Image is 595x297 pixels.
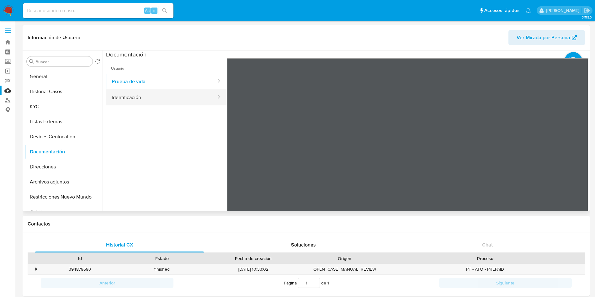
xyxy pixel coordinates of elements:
button: Archivos adjuntos [24,174,103,189]
div: [DATE] 10:33:02 [203,264,304,274]
div: PF - ATO - PREPAID [386,264,585,274]
a: Notificaciones [526,8,531,13]
button: Documentación [24,144,103,159]
span: Accesos rápidos [484,7,519,14]
button: Direcciones [24,159,103,174]
button: Devices Geolocation [24,129,103,144]
div: OPEN_CASE_MANUAL_REVIEW [304,264,386,274]
div: • [35,266,37,272]
button: Siguiente [439,278,572,288]
button: Créditos [24,204,103,220]
button: Listas Externas [24,114,103,129]
a: Salir [584,7,590,14]
span: Ver Mirada por Persona [517,30,570,45]
button: General [24,69,103,84]
span: Historial CX [106,241,133,248]
button: Historial Casos [24,84,103,99]
h1: Información de Usuario [28,34,80,41]
span: Alt [145,8,150,13]
button: KYC [24,99,103,114]
span: s [153,8,155,13]
span: Chat [482,241,493,248]
button: Buscar [29,59,34,64]
button: Ver Mirada por Persona [508,30,585,45]
p: ivonne.perezonofre@mercadolibre.com.mx [546,8,582,13]
input: Buscar [35,59,90,65]
button: search-icon [158,6,171,15]
span: Soluciones [291,241,316,248]
span: Página de [284,278,329,288]
span: 1 [327,280,329,286]
button: Volver al orden por defecto [95,59,100,66]
button: Anterior [41,278,173,288]
button: Restricciones Nuevo Mundo [24,189,103,204]
input: Buscar usuario o caso... [23,7,173,15]
h1: Contactos [28,221,585,227]
div: Id [43,255,117,262]
div: finished [121,264,203,274]
div: Proceso [390,255,580,262]
div: 394879593 [39,264,121,274]
div: Origen [308,255,381,262]
div: Estado [125,255,199,262]
div: Fecha de creación [208,255,299,262]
